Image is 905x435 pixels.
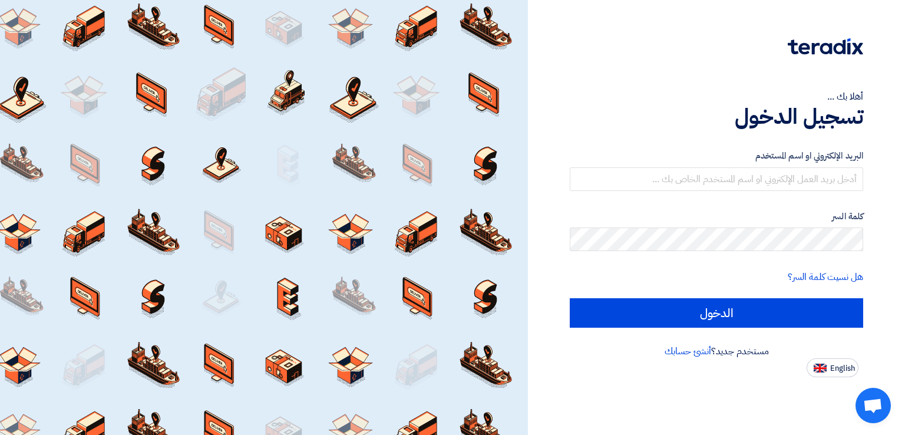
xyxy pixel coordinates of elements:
input: الدخول [570,298,863,328]
button: English [807,358,858,377]
a: أنشئ حسابك [665,344,711,358]
input: أدخل بريد العمل الإلكتروني او اسم المستخدم الخاص بك ... [570,167,863,191]
img: Teradix logo [788,38,863,55]
img: en-US.png [814,364,827,373]
a: هل نسيت كلمة السر؟ [788,270,863,284]
a: Open chat [856,388,891,423]
h1: تسجيل الدخول [570,104,863,130]
label: البريد الإلكتروني او اسم المستخدم [570,149,863,163]
div: مستخدم جديد؟ [570,344,863,358]
div: أهلا بك ... [570,90,863,104]
label: كلمة السر [570,210,863,223]
span: English [830,364,855,373]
